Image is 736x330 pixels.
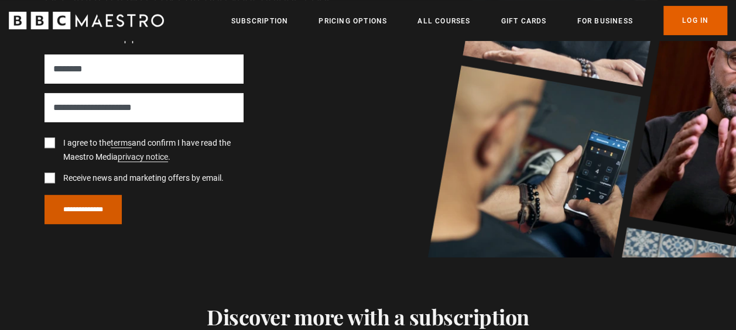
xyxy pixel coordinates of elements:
[231,15,288,27] a: Subscription
[319,15,387,27] a: Pricing Options
[663,6,727,35] a: Log In
[118,152,168,162] a: privacy notice
[501,15,546,27] a: Gift Cards
[231,6,727,35] nav: Primary
[417,15,470,27] a: All Courses
[59,171,224,185] label: Receive news and marketing offers by email.
[111,138,132,148] a: terms
[577,15,632,27] a: For business
[9,12,164,29] svg: BBC Maestro
[59,136,244,164] label: I agree to the and confirm I have read the Maestro Media .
